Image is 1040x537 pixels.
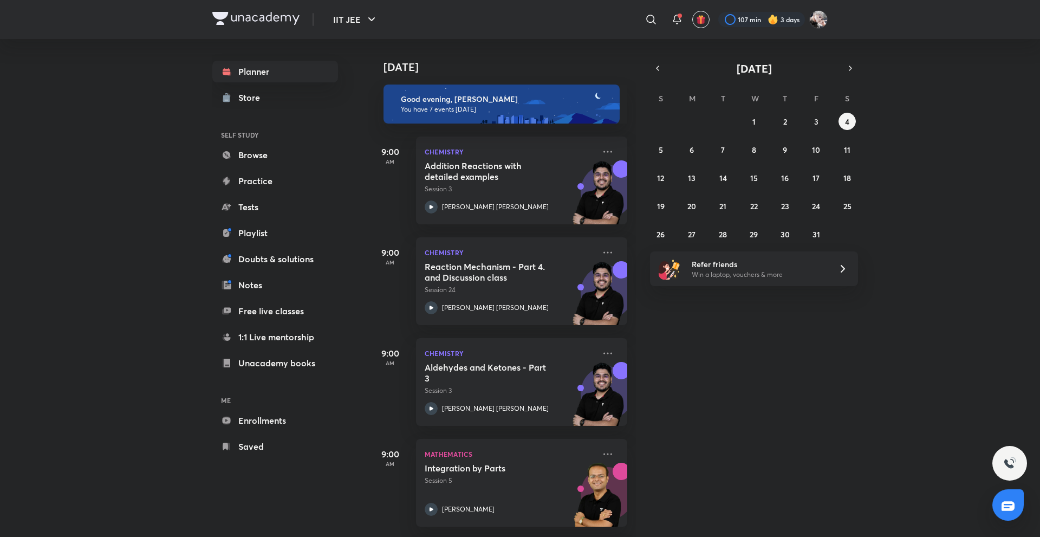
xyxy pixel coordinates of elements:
abbr: October 28, 2025 [719,229,727,240]
button: October 16, 2025 [776,169,794,186]
img: unacademy [568,261,627,336]
abbr: Friday [814,93,818,103]
abbr: Wednesday [751,93,759,103]
button: October 15, 2025 [745,169,763,186]
img: evening [383,85,620,124]
img: avatar [696,15,706,24]
a: Enrollments [212,410,338,431]
h5: Addition Reactions with detailed examples [425,160,560,182]
button: October 24, 2025 [808,197,825,215]
abbr: October 20, 2025 [687,201,696,211]
abbr: October 13, 2025 [688,173,695,183]
p: Chemistry [425,145,595,158]
div: Store [238,91,266,104]
p: AM [368,461,412,467]
p: Mathematics [425,448,595,461]
abbr: October 1, 2025 [752,117,756,127]
h5: Integration by Parts [425,463,560,474]
h5: 9:00 [368,145,412,158]
button: October 18, 2025 [838,169,856,186]
abbr: October 22, 2025 [750,201,758,211]
abbr: October 30, 2025 [781,229,790,240]
button: IIT JEE [327,9,385,30]
abbr: October 18, 2025 [843,173,851,183]
abbr: October 12, 2025 [657,173,664,183]
button: October 2, 2025 [776,113,794,130]
a: Tests [212,196,338,218]
p: AM [368,360,412,366]
button: October 7, 2025 [714,141,732,158]
abbr: October 16, 2025 [781,173,789,183]
button: October 30, 2025 [776,225,794,243]
abbr: October 10, 2025 [812,145,820,155]
abbr: October 4, 2025 [845,117,849,127]
button: October 21, 2025 [714,197,732,215]
img: referral [659,258,680,280]
abbr: October 25, 2025 [843,201,851,211]
abbr: October 6, 2025 [690,145,694,155]
a: Browse [212,144,338,166]
abbr: Sunday [659,93,663,103]
h5: 9:00 [368,448,412,461]
h4: [DATE] [383,61,638,74]
p: You have 7 events [DATE] [401,105,610,114]
p: [PERSON_NAME] [PERSON_NAME] [442,202,549,212]
img: unacademy [568,160,627,235]
abbr: Thursday [783,93,787,103]
a: Saved [212,436,338,457]
span: [DATE] [737,61,772,76]
a: Company Logo [212,12,300,28]
a: Doubts & solutions [212,248,338,270]
p: Chemistry [425,347,595,360]
abbr: October 15, 2025 [750,173,758,183]
a: Planner [212,61,338,82]
abbr: Saturday [845,93,849,103]
h5: 9:00 [368,347,412,360]
button: October 25, 2025 [838,197,856,215]
a: Practice [212,170,338,192]
abbr: October 7, 2025 [721,145,725,155]
abbr: October 24, 2025 [812,201,820,211]
img: Navin Raj [809,10,828,29]
abbr: October 21, 2025 [719,201,726,211]
h6: SELF STUDY [212,126,338,144]
abbr: October 31, 2025 [812,229,820,240]
a: 1:1 Live mentorship [212,326,338,348]
button: October 20, 2025 [683,197,700,215]
p: Session 3 [425,184,595,194]
img: ttu [1003,457,1016,470]
p: Session 5 [425,476,595,486]
a: Store [212,87,338,108]
h5: Reaction Mechanism - Part 4. and Discussion class [425,261,560,283]
abbr: Monday [689,93,695,103]
abbr: Tuesday [721,93,725,103]
h5: 9:00 [368,246,412,259]
button: October 1, 2025 [745,113,763,130]
abbr: October 23, 2025 [781,201,789,211]
p: Win a laptop, vouchers & more [692,270,825,280]
button: October 6, 2025 [683,141,700,158]
button: October 27, 2025 [683,225,700,243]
p: [PERSON_NAME] [442,504,495,514]
abbr: October 17, 2025 [812,173,820,183]
p: AM [368,259,412,266]
h6: Good evening, [PERSON_NAME] [401,94,610,104]
p: [PERSON_NAME] [PERSON_NAME] [442,303,549,313]
p: Session 24 [425,285,595,295]
button: October 28, 2025 [714,225,732,243]
button: October 10, 2025 [808,141,825,158]
button: October 26, 2025 [652,225,669,243]
button: October 12, 2025 [652,169,669,186]
button: October 23, 2025 [776,197,794,215]
abbr: October 2, 2025 [783,117,787,127]
abbr: October 9, 2025 [783,145,787,155]
a: Playlist [212,222,338,244]
button: October 14, 2025 [714,169,732,186]
button: October 19, 2025 [652,197,669,215]
button: October 17, 2025 [808,169,825,186]
h6: ME [212,391,338,410]
p: AM [368,158,412,165]
button: October 29, 2025 [745,225,763,243]
a: Notes [212,274,338,296]
button: October 11, 2025 [838,141,856,158]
